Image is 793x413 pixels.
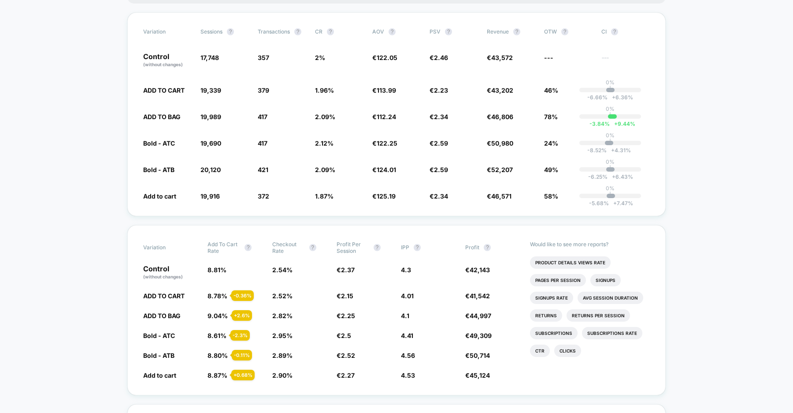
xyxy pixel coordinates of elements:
[272,332,293,339] span: 2.95 %
[530,309,562,322] li: Returns
[544,28,593,35] span: OTW
[491,54,513,61] span: 43,572
[465,372,490,379] span: €
[590,274,621,286] li: Signups
[272,241,305,254] span: Checkout Rate
[470,292,490,300] span: 41,542
[200,113,221,120] span: 19,989
[372,86,396,94] span: €
[200,192,220,200] span: 19,916
[589,120,610,127] span: -3.84 %
[470,352,490,359] span: 50,714
[258,166,268,173] span: 421
[401,332,413,339] span: 4.41
[434,139,448,147] span: 2.59
[607,147,631,154] span: 4.31 %
[487,113,513,120] span: €
[231,370,255,380] div: + 0.68 %
[609,200,633,206] span: 7.47 %
[377,54,397,61] span: 122.05
[377,192,396,200] span: 125.19
[401,244,409,251] span: IPP
[610,120,635,127] span: 9.44 %
[561,28,568,35] button: ?
[578,292,643,304] li: Avg Session Duration
[200,139,221,147] span: 19,690
[315,113,335,120] span: 2.09 %
[315,86,334,94] span: 1.96 %
[401,312,409,319] span: 4.1
[200,166,221,173] span: 20,120
[258,139,267,147] span: 417
[491,113,513,120] span: 46,806
[315,28,322,35] span: CR
[337,266,355,274] span: €
[487,28,509,35] span: Revenue
[337,292,353,300] span: €
[258,28,290,35] span: Transactions
[337,312,355,319] span: €
[609,86,611,92] p: |
[309,244,316,251] button: ?
[341,292,353,300] span: 2.15
[143,312,181,319] span: ADD TO BAG
[143,352,174,359] span: Bold - ATB
[372,54,397,61] span: €
[401,266,411,274] span: 4.3
[484,244,491,251] button: ?
[337,352,355,359] span: €
[315,192,334,200] span: 1.87 %
[487,166,513,173] span: €
[401,372,415,379] span: 4.53
[530,345,550,357] li: Ctr
[208,372,227,379] span: 8.87 %
[609,139,611,145] p: |
[470,332,492,339] span: 49,309
[587,147,607,154] span: -8.52 %
[554,345,581,357] li: Clicks
[143,139,175,147] span: Bold - ATC
[530,241,650,248] p: Would like to see more reports?
[401,292,414,300] span: 4.01
[377,113,396,120] span: 112.24
[208,266,226,274] span: 8.81 %
[143,372,176,379] span: Add to cart
[272,352,293,359] span: 2.89 %
[434,166,448,173] span: 2.59
[377,166,396,173] span: 124.01
[611,28,618,35] button: ?
[487,54,513,61] span: €
[272,312,293,319] span: 2.82 %
[245,244,252,251] button: ?
[544,113,558,120] span: 78%
[258,113,267,120] span: 417
[143,292,185,300] span: ADD TO CART
[372,28,384,35] span: AOV
[143,274,183,279] span: (without changes)
[606,185,615,191] p: 0%
[465,332,492,339] span: €
[601,55,650,68] span: ---
[465,312,491,319] span: €
[530,274,586,286] li: Pages Per Session
[434,192,448,200] span: 2.34
[530,327,578,339] li: Subscriptions
[606,105,615,112] p: 0%
[227,28,234,35] button: ?
[544,54,553,61] span: ---
[341,266,355,274] span: 2.37
[143,265,199,280] p: Control
[337,241,369,254] span: Profit Per Session
[611,147,615,154] span: +
[608,173,633,180] span: 6.43 %
[487,86,513,94] span: €
[374,244,381,251] button: ?
[341,312,355,319] span: 2.25
[470,312,491,319] span: 44,997
[430,86,448,94] span: €
[587,94,608,101] span: -6.66 %
[544,139,558,147] span: 24%
[200,54,219,61] span: 17,748
[430,113,448,120] span: €
[341,352,355,359] span: 2.52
